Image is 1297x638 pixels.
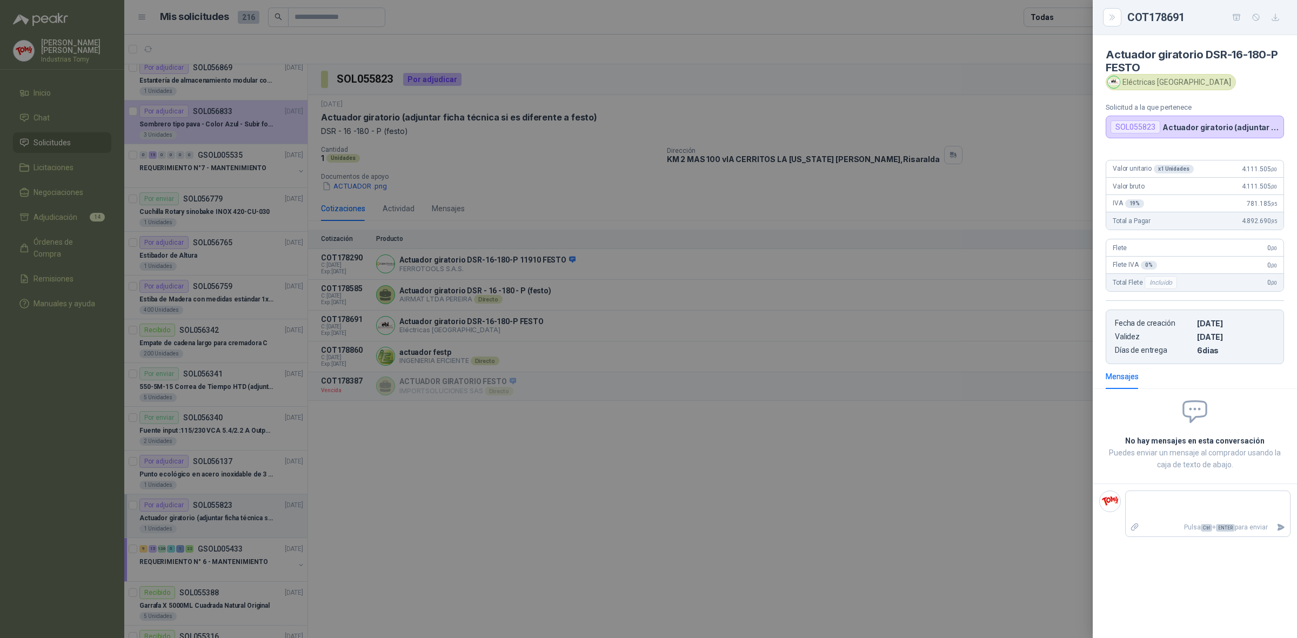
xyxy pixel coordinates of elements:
p: [DATE] [1197,332,1275,341]
p: Solicitud a la que pertenece [1106,103,1284,111]
span: Ctrl [1201,524,1212,532]
span: Total a Pagar [1113,217,1151,225]
div: Eléctricas [GEOGRAPHIC_DATA] [1106,74,1236,90]
span: ,95 [1271,218,1277,224]
span: ,00 [1271,166,1277,172]
span: ,00 [1271,280,1277,286]
span: ENTER [1216,524,1235,532]
img: Company Logo [1108,76,1120,88]
span: ,00 [1271,263,1277,268]
h2: No hay mensajes en esta conversación [1106,435,1284,447]
span: 0 [1267,261,1277,269]
span: 4.892.690 [1242,217,1277,225]
span: Flete IVA [1113,261,1157,270]
span: 4.111.505 [1242,183,1277,190]
p: Validez [1115,332,1193,341]
span: ,00 [1271,184,1277,190]
div: SOL055823 [1111,120,1160,133]
p: Puedes enviar un mensaje al comprador usando la caja de texto de abajo. [1106,447,1284,471]
p: Fecha de creación [1115,319,1193,328]
div: COT178691 [1127,9,1284,26]
p: Actuador giratorio (adjuntar ficha técnica si es diferente a festo) [1162,123,1279,132]
div: 0 % [1141,261,1157,270]
span: 0 [1267,279,1277,286]
span: IVA [1113,199,1144,208]
span: Valor bruto [1113,183,1144,190]
label: Adjuntar archivos [1126,518,1144,537]
div: x 1 Unidades [1154,165,1194,173]
span: Flete [1113,244,1127,252]
img: Company Logo [1100,491,1120,512]
div: Incluido [1145,276,1177,289]
span: 0 [1267,244,1277,252]
span: 781.185 [1247,200,1277,207]
p: 6 dias [1197,346,1275,355]
h4: Actuador giratorio DSR-16-180-P FESTO [1106,48,1284,74]
span: ,00 [1271,245,1277,251]
p: [DATE] [1197,319,1275,328]
span: 4.111.505 [1242,165,1277,173]
div: Mensajes [1106,371,1139,382]
button: Close [1106,11,1119,24]
p: Pulsa + para enviar [1144,518,1273,537]
span: ,95 [1271,201,1277,207]
button: Enviar [1272,518,1290,537]
span: Valor unitario [1113,165,1194,173]
p: Días de entrega [1115,346,1193,355]
div: 19 % [1125,199,1145,208]
span: Total Flete [1113,276,1179,289]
